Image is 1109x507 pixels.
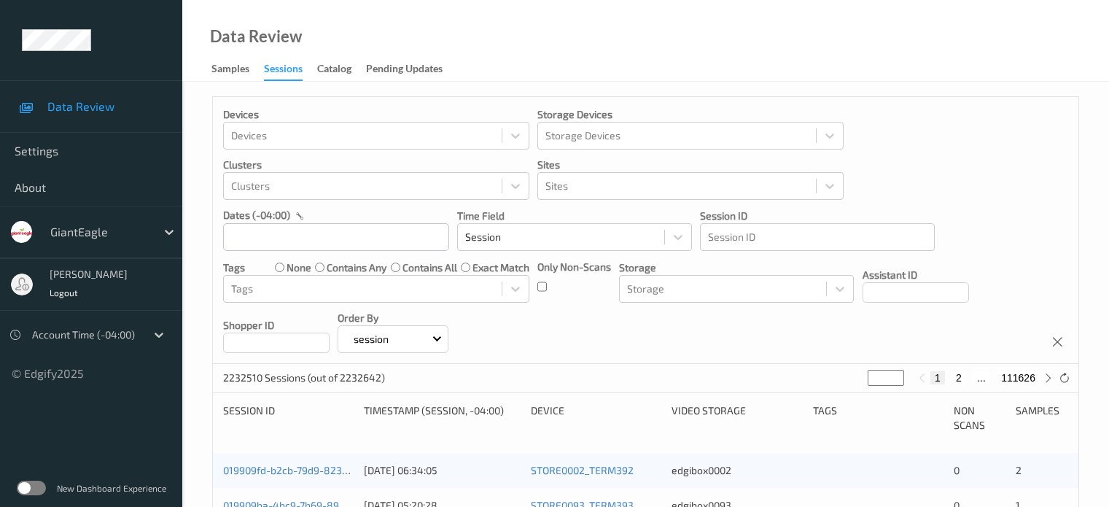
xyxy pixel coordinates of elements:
[672,403,802,433] div: Video Storage
[317,59,366,80] a: Catalog
[211,61,249,80] div: Samples
[952,371,966,384] button: 2
[954,403,1006,433] div: Non Scans
[317,61,351,80] div: Catalog
[210,29,302,44] div: Data Review
[338,311,448,325] p: Order By
[223,208,290,222] p: dates (-04:00)
[672,463,802,478] div: edgibox0002
[366,59,457,80] a: Pending Updates
[223,107,529,122] p: Devices
[973,371,990,384] button: ...
[327,260,386,275] label: contains any
[472,260,529,275] label: exact match
[264,59,317,81] a: Sessions
[997,371,1040,384] button: 111626
[349,332,394,347] p: session
[223,403,354,433] div: Session ID
[700,209,935,223] p: Session ID
[954,464,960,476] span: 0
[402,260,457,275] label: contains all
[223,260,245,275] p: Tags
[537,260,611,274] p: Only Non-Scans
[1016,403,1068,433] div: Samples
[366,61,443,80] div: Pending Updates
[211,59,264,80] a: Samples
[813,403,943,433] div: Tags
[531,403,661,433] div: Device
[531,464,634,476] a: STORE0002_TERM392
[364,463,521,478] div: [DATE] 06:34:05
[457,209,692,223] p: Time Field
[223,318,330,333] p: Shopper ID
[364,403,521,433] div: Timestamp (Session, -04:00)
[223,371,385,385] p: 2232510 Sessions (out of 2232642)
[537,158,844,172] p: Sites
[619,260,854,275] p: Storage
[287,260,311,275] label: none
[223,158,529,172] p: Clusters
[863,268,969,282] p: Assistant ID
[930,371,945,384] button: 1
[223,464,416,476] a: 019909fd-b2cb-79d9-823a-aa47f4fdafb3
[1016,464,1022,476] span: 2
[537,107,844,122] p: Storage Devices
[264,61,303,81] div: Sessions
